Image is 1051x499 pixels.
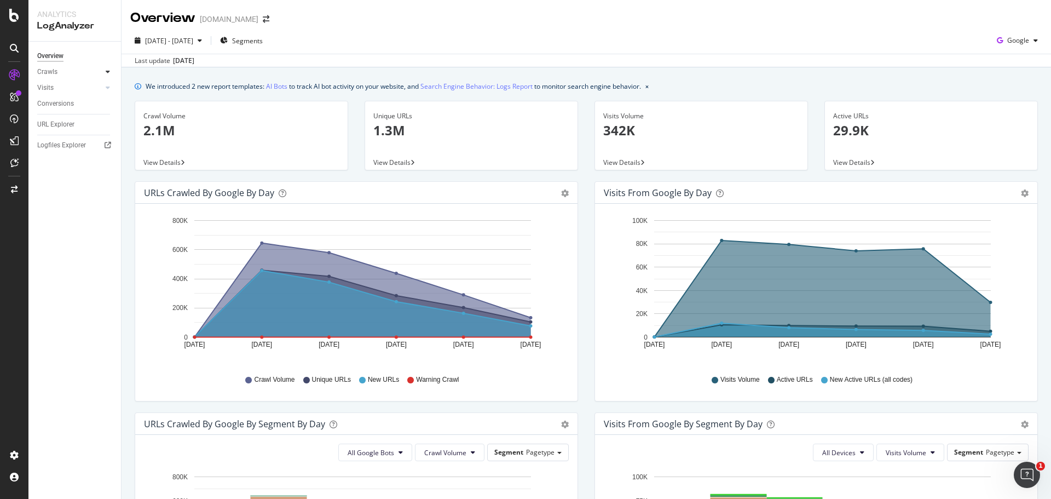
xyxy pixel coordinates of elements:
[453,341,474,348] text: [DATE]
[232,36,263,45] span: Segments
[172,275,188,283] text: 400K
[254,375,294,385] span: Crawl Volume
[251,341,272,348] text: [DATE]
[144,418,325,429] div: URLs Crawled by Google By Segment By Day
[632,217,648,225] text: 100K
[886,448,926,457] span: Visits Volume
[846,341,867,348] text: [DATE]
[644,341,665,348] text: [DATE]
[144,187,274,198] div: URLs Crawled by Google by day
[144,213,565,365] svg: A chart.
[37,66,57,78] div: Crawls
[603,111,799,121] div: Visits Volume
[822,448,856,457] span: All Devices
[37,98,74,110] div: Conversions
[526,448,555,457] span: Pagetype
[1014,462,1040,488] iframe: Intercom live chat
[184,334,188,341] text: 0
[135,81,1038,92] div: info banner
[37,98,113,110] a: Conversions
[37,82,54,94] div: Visits
[338,444,412,461] button: All Google Bots
[521,341,541,348] text: [DATE]
[1021,190,1029,197] div: gear
[184,341,205,348] text: [DATE]
[643,78,651,94] button: close banner
[711,341,732,348] text: [DATE]
[37,9,112,20] div: Analytics
[145,36,193,45] span: [DATE] - [DATE]
[130,9,195,27] div: Overview
[833,158,870,167] span: View Details
[561,421,569,428] div: gear
[1036,462,1045,471] span: 1
[373,111,569,121] div: Unique URLs
[172,473,188,481] text: 800K
[368,375,399,385] span: New URLs
[37,119,113,130] a: URL Explorer
[416,375,459,385] span: Warning Crawl
[37,140,86,151] div: Logfiles Explorer
[604,418,763,429] div: Visits from Google By Segment By Day
[636,287,648,295] text: 40K
[833,111,1029,121] div: Active URLs
[143,158,181,167] span: View Details
[172,217,188,225] text: 800K
[1007,36,1029,45] span: Google
[720,375,760,385] span: Visits Volume
[992,32,1042,49] button: Google
[644,334,648,341] text: 0
[603,158,640,167] span: View Details
[143,121,339,140] p: 2.1M
[420,81,533,92] a: Search Engine Behavior: Logs Report
[954,448,983,457] span: Segment
[172,305,188,312] text: 200K
[216,32,267,49] button: Segments
[373,121,569,140] p: 1.3M
[173,56,194,66] div: [DATE]
[37,20,112,32] div: LogAnalyzer
[143,111,339,121] div: Crawl Volume
[319,341,339,348] text: [DATE]
[632,473,648,481] text: 100K
[833,121,1029,140] p: 29.9K
[263,15,269,23] div: arrow-right-arrow-left
[312,375,351,385] span: Unique URLs
[636,310,648,318] text: 20K
[636,240,648,248] text: 80K
[200,14,258,25] div: [DOMAIN_NAME]
[561,190,569,197] div: gear
[778,341,799,348] text: [DATE]
[636,263,648,271] text: 60K
[494,448,523,457] span: Segment
[172,246,188,254] text: 600K
[386,341,407,348] text: [DATE]
[415,444,484,461] button: Crawl Volume
[146,81,641,92] div: We introduced 2 new report templates: to track AI bot activity on your website, and to monitor se...
[1021,421,1029,428] div: gear
[876,444,944,461] button: Visits Volume
[980,341,1001,348] text: [DATE]
[266,81,287,92] a: AI Bots
[37,50,113,62] a: Overview
[986,448,1014,457] span: Pagetype
[777,375,813,385] span: Active URLs
[830,375,913,385] span: New Active URLs (all codes)
[37,66,102,78] a: Crawls
[424,448,466,457] span: Crawl Volume
[813,444,874,461] button: All Devices
[135,56,194,66] div: Last update
[37,119,74,130] div: URL Explorer
[373,158,411,167] span: View Details
[604,213,1025,365] svg: A chart.
[348,448,394,457] span: All Google Bots
[130,32,206,49] button: [DATE] - [DATE]
[913,341,934,348] text: [DATE]
[37,82,102,94] a: Visits
[604,187,712,198] div: Visits from Google by day
[37,140,113,151] a: Logfiles Explorer
[37,50,63,62] div: Overview
[603,121,799,140] p: 342K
